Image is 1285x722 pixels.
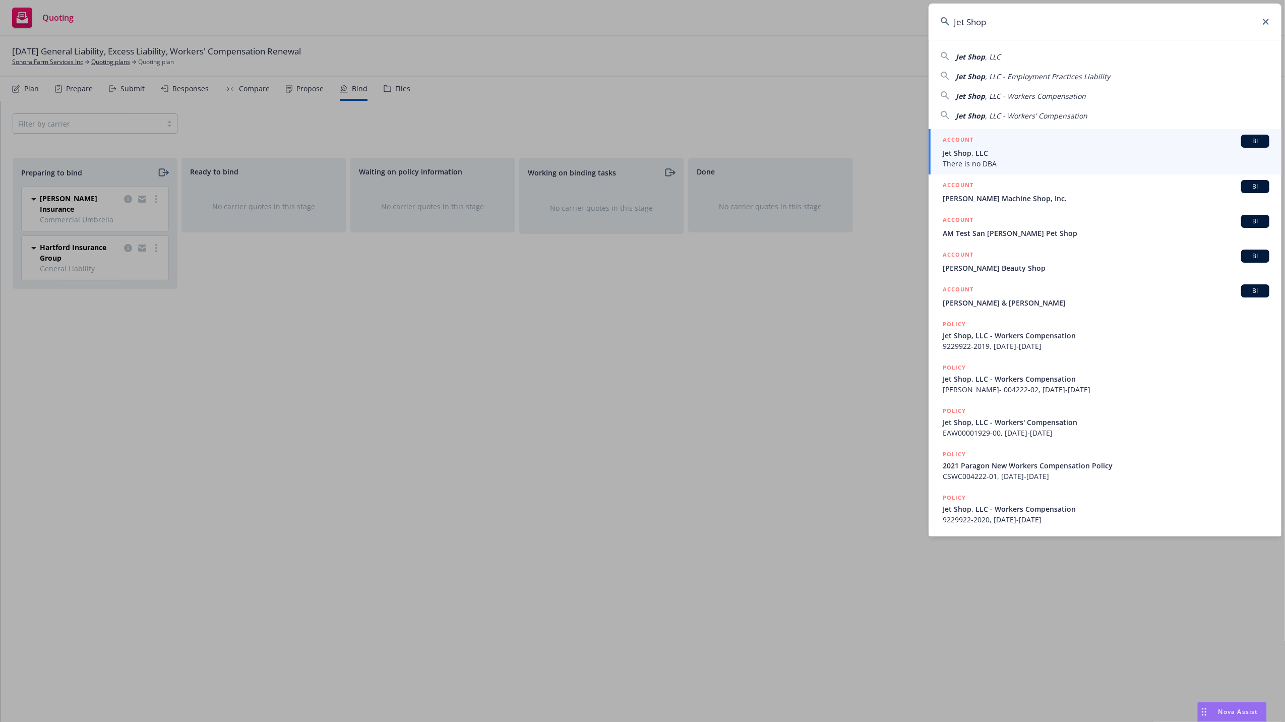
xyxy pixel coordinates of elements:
[1198,702,1210,721] div: Drag to move
[956,52,985,62] span: Jet Shop
[943,374,1269,384] span: Jet Shop, LLC - Workers Compensation
[956,111,985,121] span: Jet Shop
[1197,702,1267,722] button: Nova Assist
[943,514,1269,525] span: 9229922-2020, [DATE]-[DATE]
[929,279,1281,314] a: ACCOUNTBI[PERSON_NAME] & [PERSON_NAME]
[943,428,1269,438] span: EAW00001929-00, [DATE]-[DATE]
[929,244,1281,279] a: ACCOUNTBI[PERSON_NAME] Beauty Shop
[929,357,1281,400] a: POLICYJet Shop, LLC - Workers Compensation[PERSON_NAME]- 004222-02, [DATE]-[DATE]
[943,341,1269,351] span: 9229922-2019, [DATE]-[DATE]
[1245,182,1265,191] span: BI
[929,314,1281,357] a: POLICYJet Shop, LLC - Workers Compensation9229922-2019, [DATE]-[DATE]
[943,406,966,416] h5: POLICY
[943,158,1269,169] span: There is no DBA
[943,319,966,329] h5: POLICY
[929,444,1281,487] a: POLICY2021 Paragon New Workers Compensation PolicyCSWC004222-01, [DATE]-[DATE]
[929,209,1281,244] a: ACCOUNTBIAM Test San [PERSON_NAME] Pet Shop
[943,250,973,262] h5: ACCOUNT
[943,493,966,503] h5: POLICY
[943,330,1269,341] span: Jet Shop, LLC - Workers Compensation
[943,180,973,192] h5: ACCOUNT
[956,72,985,81] span: Jet Shop
[943,460,1269,471] span: 2021 Paragon New Workers Compensation Policy
[943,417,1269,428] span: Jet Shop, LLC - Workers' Compensation
[943,215,973,227] h5: ACCOUNT
[943,135,973,147] h5: ACCOUNT
[943,384,1269,395] span: [PERSON_NAME]- 004222-02, [DATE]-[DATE]
[985,52,1001,62] span: , LLC
[929,174,1281,209] a: ACCOUNTBI[PERSON_NAME] Machine Shop, Inc.
[943,193,1269,204] span: [PERSON_NAME] Machine Shop, Inc.
[943,297,1269,308] span: [PERSON_NAME] & [PERSON_NAME]
[1245,137,1265,146] span: BI
[1218,707,1258,716] span: Nova Assist
[943,449,966,459] h5: POLICY
[929,129,1281,174] a: ACCOUNTBIJet Shop, LLCThere is no DBA
[929,400,1281,444] a: POLICYJet Shop, LLC - Workers' CompensationEAW00001929-00, [DATE]-[DATE]
[943,284,973,296] h5: ACCOUNT
[943,228,1269,238] span: AM Test San [PERSON_NAME] Pet Shop
[943,471,1269,482] span: CSWC004222-01, [DATE]-[DATE]
[956,91,985,101] span: Jet Shop
[943,363,966,373] h5: POLICY
[943,263,1269,273] span: [PERSON_NAME] Beauty Shop
[985,91,1086,101] span: , LLC - Workers Compensation
[1245,286,1265,295] span: BI
[985,72,1110,81] span: , LLC - Employment Practices Liability
[1245,217,1265,226] span: BI
[943,504,1269,514] span: Jet Shop, LLC - Workers Compensation
[929,4,1281,40] input: Search...
[1245,252,1265,261] span: BI
[985,111,1087,121] span: , LLC - Workers' Compensation
[943,148,1269,158] span: Jet Shop, LLC
[929,487,1281,530] a: POLICYJet Shop, LLC - Workers Compensation9229922-2020, [DATE]-[DATE]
